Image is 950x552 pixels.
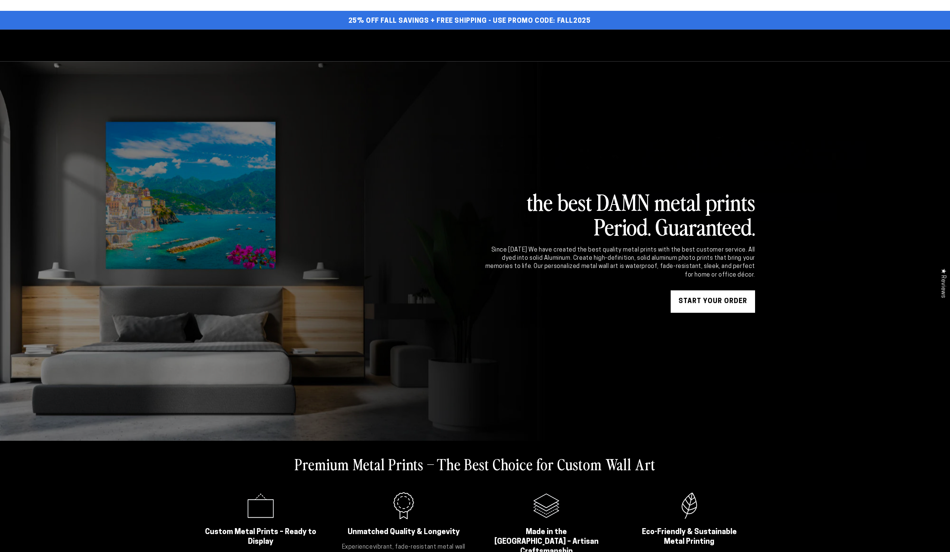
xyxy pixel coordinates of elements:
[710,37,727,53] summary: Search our site
[484,246,755,280] div: Since [DATE] We have created the best quality metal prints with the best customer service. All dy...
[490,40,537,51] span: Why Metal?
[334,35,415,55] a: Start Your Print
[554,40,591,51] span: About Us
[548,35,596,55] a: About Us
[420,35,479,55] a: Shop By Use
[295,454,655,474] h2: Premium Metal Prints – The Best Choice for Custom Wall Art
[339,40,409,51] span: Start Your Print
[671,290,755,313] a: START YOUR Order
[426,40,474,51] span: Shop By Use
[633,527,746,547] h2: Eco-Friendly & Sustainable Metal Printing
[936,262,950,304] div: Click to open Judge.me floating reviews tab
[347,527,460,537] h2: Unmatched Quality & Longevity
[608,40,667,51] span: Professionals
[204,527,317,547] h2: Custom Metal Prints – Ready to Display
[485,35,543,55] a: Why Metal?
[348,17,591,25] span: 25% off FALL Savings + Free Shipping - Use Promo Code: FALL2025
[484,189,755,238] h2: the best DAMN metal prints Period. Guaranteed.
[602,35,673,55] a: Professionals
